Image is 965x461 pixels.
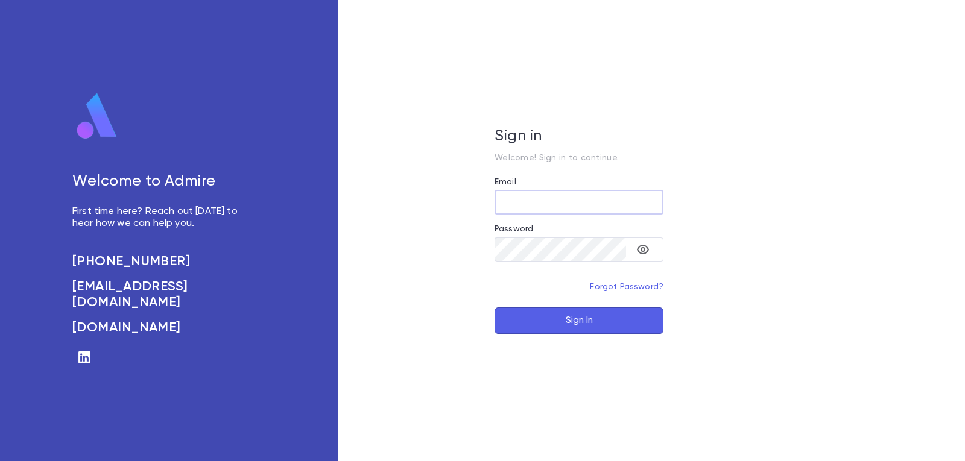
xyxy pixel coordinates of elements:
[495,177,516,187] label: Email
[495,307,663,334] button: Sign In
[495,224,533,234] label: Password
[72,279,251,310] a: [EMAIL_ADDRESS][DOMAIN_NAME]
[72,320,251,336] a: [DOMAIN_NAME]
[72,205,251,230] p: First time here? Reach out [DATE] to hear how we can help you.
[590,283,663,291] a: Forgot Password?
[72,173,251,191] h5: Welcome to Admire
[631,237,655,262] button: toggle password visibility
[495,128,663,146] h5: Sign in
[72,254,251,269] a: [PHONE_NUMBER]
[72,92,122,140] img: logo
[495,153,663,163] p: Welcome! Sign in to continue.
